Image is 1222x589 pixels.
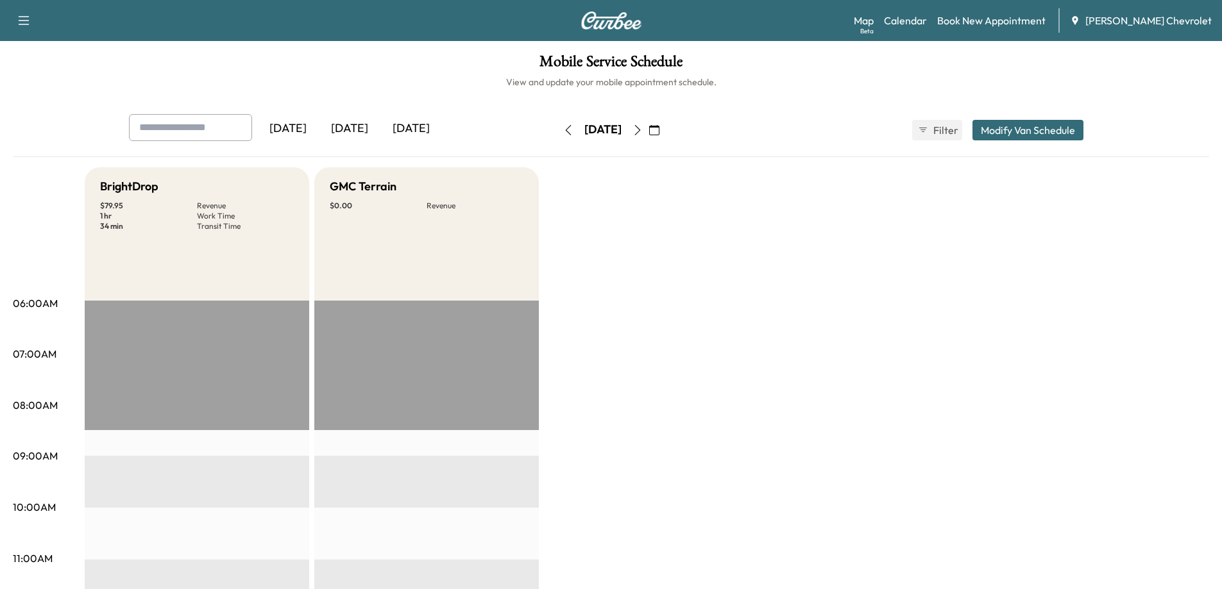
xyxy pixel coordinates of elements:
img: Curbee Logo [581,12,642,29]
div: [DATE] [584,122,622,138]
p: $ 79.95 [100,201,197,211]
div: [DATE] [319,114,380,144]
div: [DATE] [257,114,319,144]
p: 08:00AM [13,397,58,413]
p: 10:00AM [13,499,56,515]
div: Beta [860,26,874,36]
p: 06:00AM [13,295,58,311]
p: Work Time [197,211,294,221]
h6: View and update your mobile appointment schedule. [13,76,1209,88]
span: Filter [933,122,956,138]
p: Revenue [427,201,523,211]
button: Filter [912,120,962,140]
p: Revenue [197,201,294,211]
div: [DATE] [380,114,442,144]
span: [PERSON_NAME] Chevrolet [1085,13,1212,28]
p: $ 0.00 [330,201,427,211]
a: Book New Appointment [937,13,1046,28]
a: MapBeta [854,13,874,28]
h5: BrightDrop [100,178,158,195]
p: 11:00AM [13,551,53,566]
p: 09:00AM [13,448,58,463]
button: Modify Van Schedule [972,120,1083,140]
p: 34 min [100,221,197,231]
p: Transit Time [197,221,294,231]
a: Calendar [884,13,927,28]
p: 1 hr [100,211,197,221]
h1: Mobile Service Schedule [13,54,1209,76]
h5: GMC Terrain [330,178,396,195]
p: 07:00AM [13,346,56,361]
